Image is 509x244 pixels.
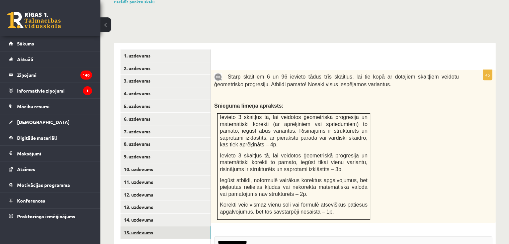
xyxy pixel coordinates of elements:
a: 4. uzdevums [120,87,210,100]
span: Atzīmes [17,166,35,172]
span: Starp skaitļiem 6 un 96 ievieto tādus trīs skaitļus, lai tie kopā ar dotajiem skaitļiem veidotu ģ... [214,74,459,87]
span: Iegūst atbildi, noformulē vairākus korektus apgalvojumus, bet pieļautas nelielas kļūdas vai nekor... [220,177,367,197]
a: Ziņojumi140 [9,67,92,83]
a: Konferences [9,193,92,208]
a: 14. uzdevums [120,214,210,226]
span: Motivācijas programma [17,182,70,188]
span: Ievieto 3 skaitļus tā, lai veidotos ģeometriskā progresija un matemātiski korekti (ar aprēķiniem ... [220,114,367,147]
a: 8. uzdevums [120,138,210,150]
a: 15. uzdevums [120,226,210,239]
a: Atzīmes [9,161,92,177]
span: Aktuāli [17,56,33,62]
a: Informatīvie ziņojumi1 [9,83,92,98]
a: 2. uzdevums [120,62,210,75]
a: Proktoringa izmēģinājums [9,209,92,224]
span: Sākums [17,40,34,46]
a: 12. uzdevums [120,189,210,201]
legend: Maksājumi [17,146,92,161]
i: 140 [80,71,92,80]
a: 6. uzdevums [120,113,210,125]
a: 7. uzdevums [120,125,210,138]
a: [DEMOGRAPHIC_DATA] [9,114,92,130]
a: Rīgas 1. Tālmācības vidusskola [7,12,61,28]
span: Konferences [17,198,45,204]
span: Snieguma līmeņa apraksts: [214,103,283,109]
a: Digitālie materiāli [9,130,92,145]
i: 1 [83,86,92,95]
span: Proktoringa izmēģinājums [17,213,75,219]
a: Maksājumi [9,146,92,161]
a: 13. uzdevums [120,201,210,213]
img: Balts.png [218,59,220,62]
a: 5. uzdevums [120,100,210,112]
a: 11. uzdevums [120,176,210,188]
p: 4p [483,70,492,80]
a: 9. uzdevums [120,150,210,163]
a: Motivācijas programma [9,177,92,193]
img: 9k= [214,73,222,81]
span: Ievieto 3 skaitļus tā, lai veidotos ģeometriskā progresija un matemātiski korekti to pamato, iegū... [220,153,367,172]
a: Mācību resursi [9,99,92,114]
legend: Informatīvie ziņojumi [17,83,92,98]
a: 10. uzdevums [120,163,210,175]
span: Digitālie materiāli [17,135,57,141]
span: Korekti veic vismaz vienu soli vai formulē atsevišķus patiesus apgalvojumus, bet tos savstarpēji ... [220,202,367,215]
span: Mācību resursi [17,103,50,109]
a: Aktuāli [9,51,92,67]
span: [DEMOGRAPHIC_DATA] [17,119,70,125]
legend: Ziņojumi [17,67,92,83]
a: 3. uzdevums [120,75,210,87]
a: 1. uzdevums [120,49,210,62]
a: Sākums [9,36,92,51]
